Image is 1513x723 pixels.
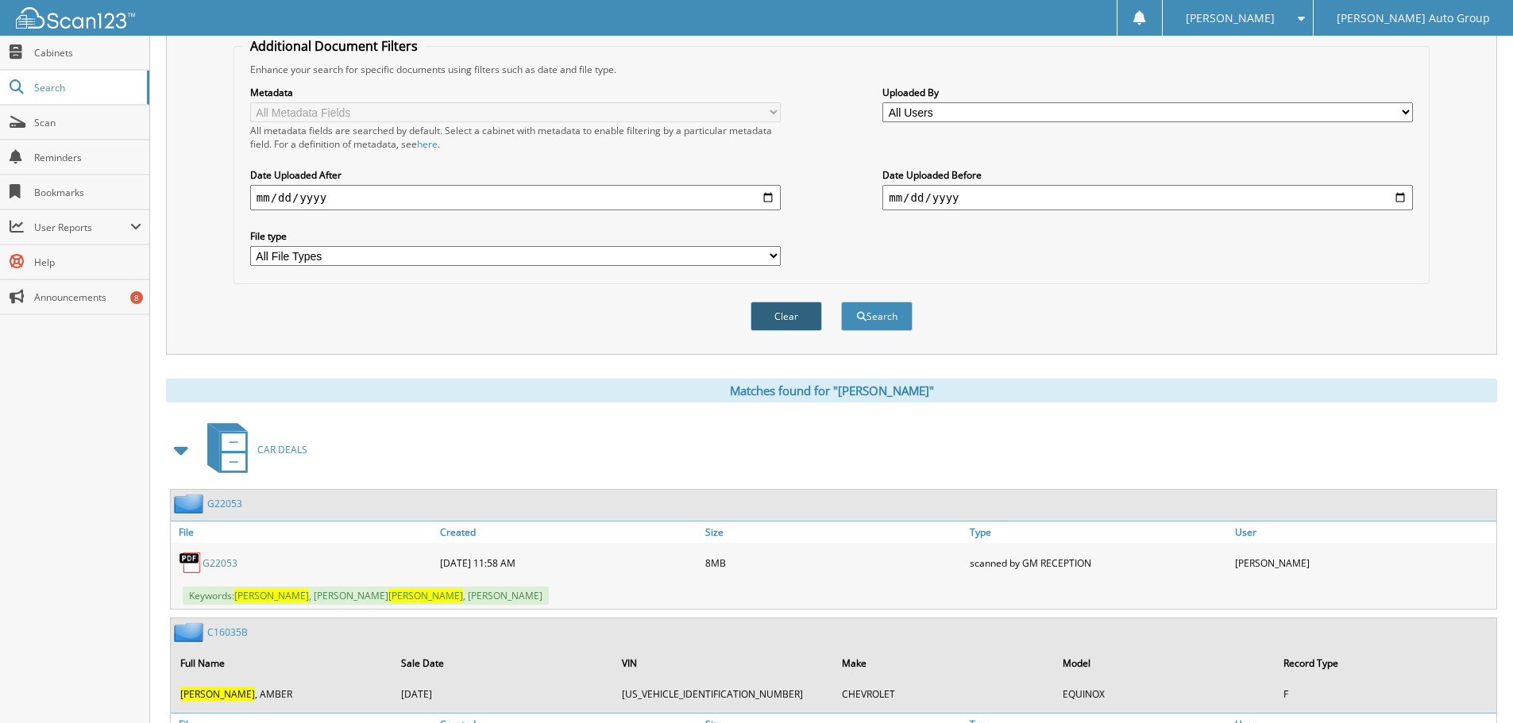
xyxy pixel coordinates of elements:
span: Help [34,256,141,269]
div: 8 [130,291,143,304]
label: Uploaded By [882,86,1413,99]
td: , AMBER [172,681,392,707]
span: [PERSON_NAME] [388,589,463,602]
div: All metadata fields are searched by default. Select a cabinet with metadata to enable filtering b... [250,124,781,151]
input: end [882,185,1413,210]
span: [PERSON_NAME] [180,687,255,701]
a: Type [966,521,1231,543]
td: [US_VEHICLE_IDENTIFICATION_NUMBER] [614,681,833,707]
div: Matches found for "[PERSON_NAME]" [166,379,1497,402]
th: Model [1055,647,1274,679]
label: Date Uploaded Before [882,168,1413,182]
img: folder2.png [174,622,207,642]
span: [PERSON_NAME] [1186,13,1275,23]
label: File type [250,229,781,243]
button: Clear [751,302,822,331]
th: VIN [614,647,833,679]
iframe: Chat Widget [1434,647,1513,723]
th: Sale Date [393,647,612,679]
a: G22053 [203,556,237,570]
a: Created [436,521,701,543]
div: [PERSON_NAME] [1231,547,1496,579]
div: [DATE] 11:58 AM [436,547,701,579]
span: Search [34,81,139,94]
a: User [1231,521,1496,543]
span: Announcements [34,290,141,304]
div: Enhance your search for specific documents using filters such as date and file type. [242,63,1421,76]
th: Record Type [1276,647,1495,679]
a: C16035B [207,625,248,639]
span: Scan [34,116,141,129]
span: Reminders [34,151,141,164]
span: CAR DEALS [257,443,307,456]
label: Metadata [250,86,781,99]
td: F [1276,681,1495,707]
span: User Reports [34,221,130,234]
span: Cabinets [34,46,141,60]
a: here [417,137,438,151]
div: 8MB [701,547,967,579]
img: folder2.png [174,494,207,513]
img: scan123-logo-white.svg [16,7,135,29]
th: Make [834,647,1053,679]
th: Full Name [172,647,392,679]
span: [PERSON_NAME] Auto Group [1337,13,1490,23]
input: start [250,185,781,210]
a: File [171,521,436,543]
td: [DATE] [393,681,612,707]
legend: Additional Document Filters [242,37,426,55]
a: CAR DEALS [198,418,307,481]
div: scanned by GM RECEPTION [966,547,1231,579]
td: CHEVROLET [834,681,1053,707]
a: G22053 [207,497,242,510]
td: EQUINOX [1055,681,1274,707]
a: Size [701,521,967,543]
span: Bookmarks [34,186,141,199]
label: Date Uploaded After [250,168,781,182]
button: Search [841,302,913,331]
span: [PERSON_NAME] [234,589,309,602]
img: PDF.png [179,551,203,575]
span: Keywords: , [PERSON_NAME] , [PERSON_NAME] [183,586,549,605]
